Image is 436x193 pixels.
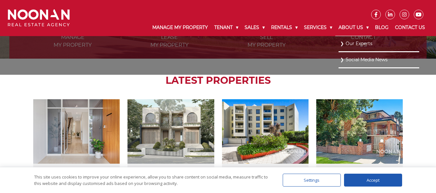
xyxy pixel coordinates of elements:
[149,19,211,36] a: Manage My Property
[344,174,402,187] div: Accept
[392,19,428,36] a: Contact Us
[241,19,268,36] a: Sales
[301,19,335,36] a: Services
[283,174,341,187] div: Settings
[335,19,372,36] a: About Us
[8,9,70,26] img: Noonan Real Estate Agency
[340,39,418,48] a: Our Experts
[211,19,241,36] a: Tenant
[25,75,411,86] h2: LATEST PROPERTIES
[340,55,418,64] a: Social Media News
[268,19,301,36] a: Rentals
[34,174,270,187] div: This site uses cookies to improve your online experience, allow you to share content on social me...
[372,19,392,36] a: Blog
